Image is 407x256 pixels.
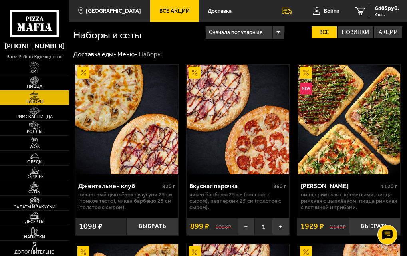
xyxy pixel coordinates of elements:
[209,25,262,40] span: Сначала популярные
[77,67,89,79] img: Акционный
[75,65,178,174] a: АкционныйДжентельмен клуб
[189,67,201,79] img: Акционный
[79,222,103,230] span: 1098 ₽
[159,8,190,14] span: Все Акции
[300,83,312,95] img: Новинка
[78,182,160,190] div: Джентельмен клуб
[127,218,178,236] button: Выбрать
[375,12,399,17] span: 4 шт.
[330,223,346,230] s: 2147 ₽
[338,26,373,38] label: Новинки
[255,218,272,236] span: 1
[381,183,397,190] span: 1120 г
[189,182,271,190] div: Вкусная парочка
[301,182,379,190] div: [PERSON_NAME]
[73,30,205,40] h1: Наборы и сеты
[298,65,400,174] a: АкционныйНовинкаМама Миа
[139,50,162,59] div: Наборы
[117,50,137,58] a: Меню-
[324,8,339,14] span: Войти
[238,218,255,236] button: −
[300,67,312,79] img: Акционный
[298,65,400,174] img: Мама Миа
[374,26,402,38] label: Акции
[312,26,337,38] label: Все
[208,8,232,14] span: Доставка
[189,192,286,211] p: Чикен Барбекю 25 см (толстое с сыром), Пепперони 25 см (толстое с сыром).
[162,183,175,190] span: 820 г
[187,65,289,174] a: АкционныйВкусная парочка
[301,192,398,211] p: Пицца Римская с креветками, Пицца Римская с цыплёнком, Пицца Римская с ветчиной и грибами.
[78,192,175,211] p: Пикантный цыплёнок сулугуни 25 см (тонкое тесто), Чикен Барбекю 25 см (толстое с сыром).
[86,8,141,14] span: [GEOGRAPHIC_DATA]
[73,50,116,58] a: Доставка еды-
[300,222,324,230] span: 1929 ₽
[215,223,231,230] s: 1098 ₽
[190,222,209,230] span: 899 ₽
[375,6,399,11] span: 6405 руб.
[272,218,289,236] button: +
[273,183,286,190] span: 860 г
[75,65,178,174] img: Джентельмен клуб
[187,65,289,174] img: Вкусная парочка
[349,218,400,236] button: Выбрать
